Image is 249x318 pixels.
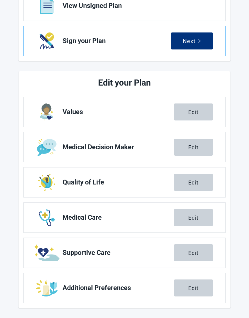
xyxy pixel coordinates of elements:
[63,214,174,221] span: Medical Care
[63,179,174,186] span: Quality of Life
[174,139,213,156] button: Edit
[183,38,201,44] div: Next
[171,32,213,49] button: Nextarrow-right
[24,203,225,232] a: Edit Medical Care section
[188,285,199,291] div: Edit
[188,250,199,256] div: Edit
[63,37,171,45] span: Sign your Plan
[24,97,225,127] a: Edit Values section
[24,132,225,162] a: Edit Medical Decision Maker section
[46,76,203,90] h2: Edit your Plan
[24,238,225,268] a: Edit Supportive Care section
[24,167,225,197] a: Edit Quality of Life section
[188,179,199,185] div: Edit
[174,244,213,261] button: Edit
[63,249,174,256] span: Supportive Care
[63,284,174,292] span: Additional Preferences
[63,2,208,9] span: View Unsigned Plan
[174,279,213,296] button: Edit
[197,39,201,43] span: arrow-right
[188,109,199,115] div: Edit
[188,144,199,150] div: Edit
[63,144,174,151] span: Medical Decision Maker
[174,209,213,226] button: Edit
[24,26,225,56] a: Next Sign your Plan section
[63,108,174,116] span: Values
[174,103,213,120] button: Edit
[174,174,213,191] button: Edit
[188,215,199,221] div: Edit
[24,273,225,303] a: Edit Additional Preferences section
